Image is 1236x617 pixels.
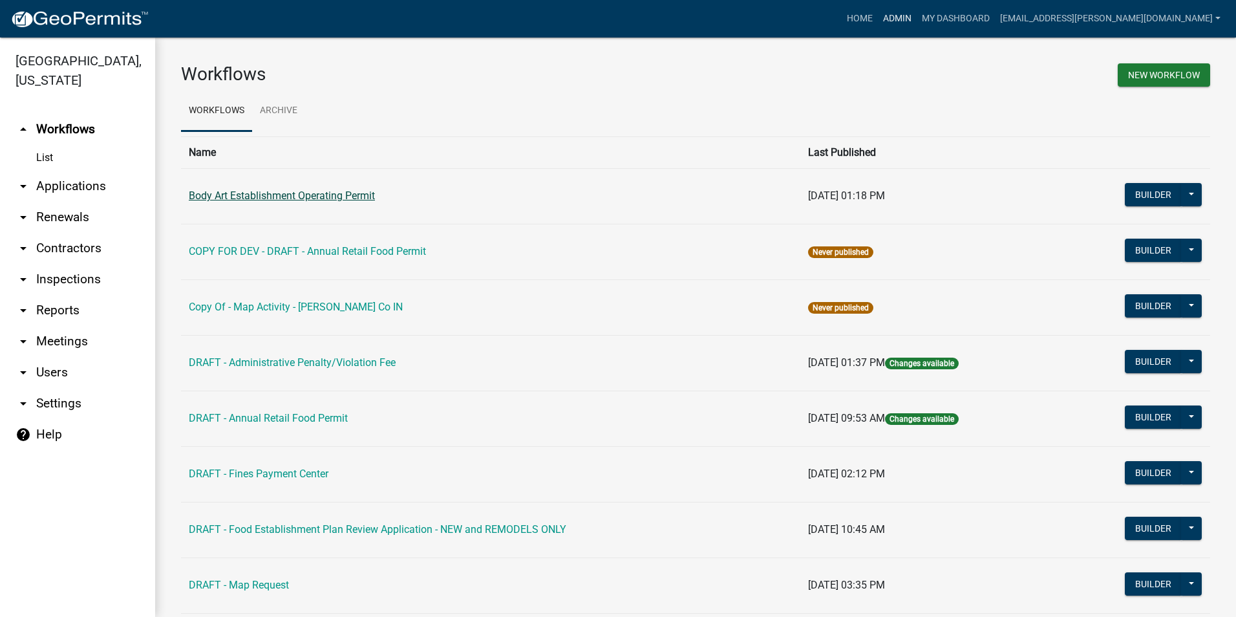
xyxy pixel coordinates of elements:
[1125,517,1182,540] button: Builder
[181,136,800,168] th: Name
[16,365,31,380] i: arrow_drop_down
[1125,350,1182,373] button: Builder
[16,179,31,194] i: arrow_drop_down
[885,413,959,425] span: Changes available
[808,412,885,424] span: [DATE] 09:53 AM
[808,246,873,258] span: Never published
[16,241,31,256] i: arrow_drop_down
[878,6,917,31] a: Admin
[808,579,885,591] span: [DATE] 03:35 PM
[885,358,959,369] span: Changes available
[995,6,1226,31] a: [EMAIL_ADDRESS][PERSON_NAME][DOMAIN_NAME]
[189,579,289,591] a: DRAFT - Map Request
[16,334,31,349] i: arrow_drop_down
[16,427,31,442] i: help
[808,356,885,369] span: [DATE] 01:37 PM
[16,272,31,287] i: arrow_drop_down
[181,63,686,85] h3: Workflows
[181,91,252,132] a: Workflows
[800,136,1063,168] th: Last Published
[808,523,885,536] span: [DATE] 10:45 AM
[1125,572,1182,596] button: Builder
[1125,294,1182,318] button: Builder
[808,302,873,314] span: Never published
[189,523,566,536] a: DRAFT - Food Establishment Plan Review Application - NEW and REMODELS ONLY
[1118,63,1210,87] button: New Workflow
[842,6,878,31] a: Home
[189,356,396,369] a: DRAFT - Administrative Penalty/Violation Fee
[16,122,31,137] i: arrow_drop_up
[16,303,31,318] i: arrow_drop_down
[1125,406,1182,429] button: Builder
[189,468,328,480] a: DRAFT - Fines Payment Center
[808,189,885,202] span: [DATE] 01:18 PM
[1125,183,1182,206] button: Builder
[16,396,31,411] i: arrow_drop_down
[808,468,885,480] span: [DATE] 02:12 PM
[189,301,403,313] a: Copy Of - Map Activity - [PERSON_NAME] Co IN
[189,245,426,257] a: COPY FOR DEV - DRAFT - Annual Retail Food Permit
[16,210,31,225] i: arrow_drop_down
[252,91,305,132] a: Archive
[1125,239,1182,262] button: Builder
[189,189,375,202] a: Body Art Establishment Operating Permit
[917,6,995,31] a: My Dashboard
[189,412,348,424] a: DRAFT - Annual Retail Food Permit
[1125,461,1182,484] button: Builder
